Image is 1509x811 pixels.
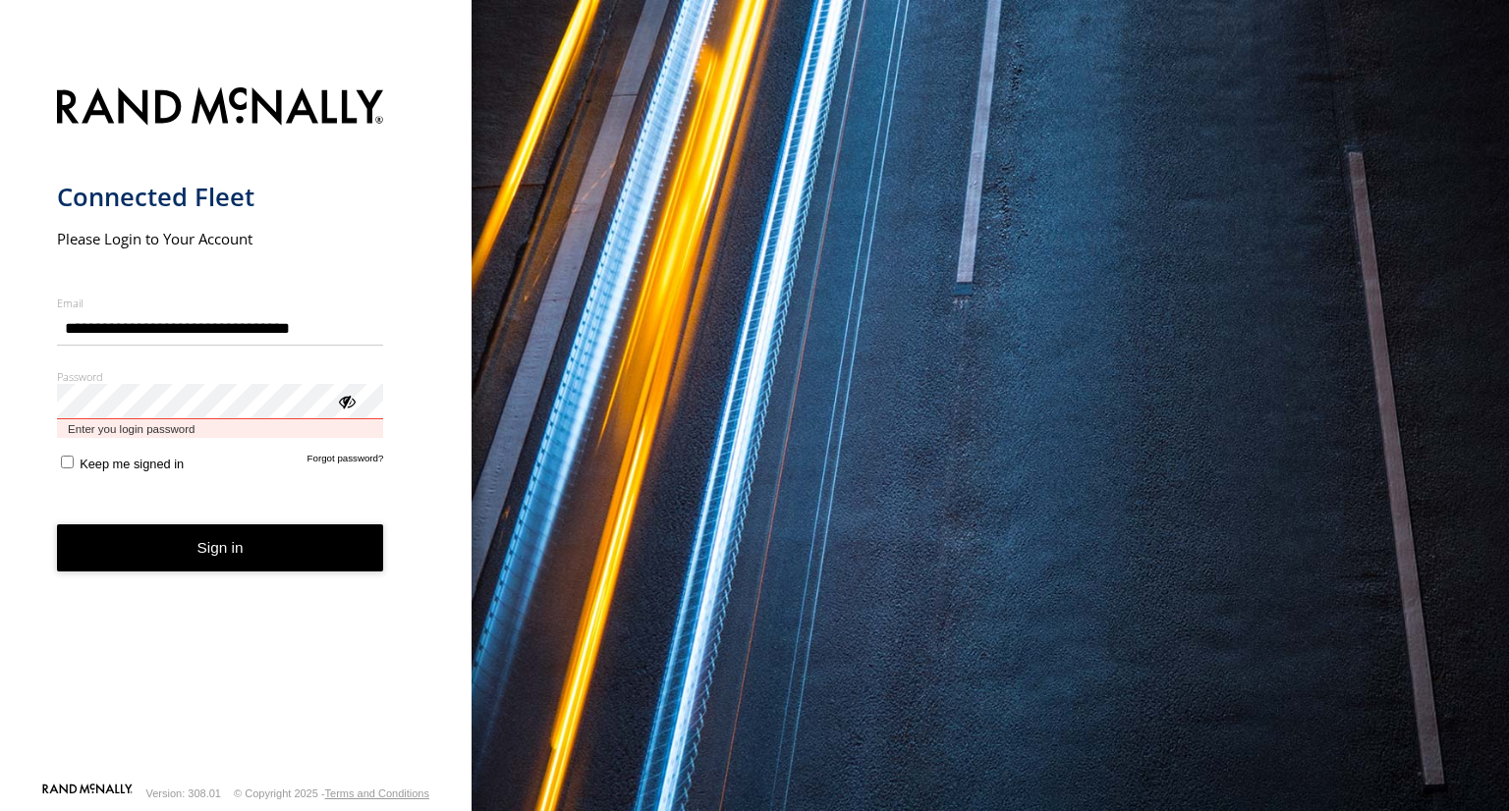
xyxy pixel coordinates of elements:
a: Forgot password? [307,453,384,471]
label: Email [57,296,384,310]
img: Rand McNally [57,83,384,134]
a: Visit our Website [42,784,133,803]
span: Keep me signed in [80,457,184,471]
label: Password [57,369,384,384]
a: Terms and Conditions [325,787,429,799]
h2: Please Login to Your Account [57,229,384,248]
span: Enter you login password [57,419,384,438]
button: Sign in [57,524,384,572]
h1: Connected Fleet [57,181,384,213]
div: Version: 308.01 [146,787,221,799]
div: © Copyright 2025 - [234,787,429,799]
form: main [57,76,416,782]
div: ViewPassword [336,391,356,410]
input: Keep me signed in [61,456,74,468]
